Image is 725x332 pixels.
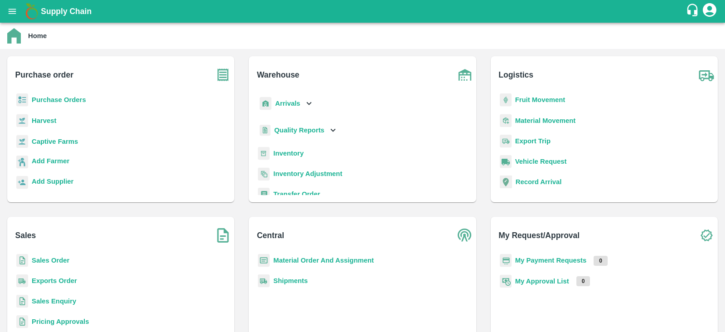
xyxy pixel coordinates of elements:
b: Add Supplier [32,178,73,185]
img: shipments [16,274,28,288]
b: Sales [15,229,36,242]
img: home [7,28,21,44]
img: centralMaterial [258,254,270,267]
a: Inventory Adjustment [273,170,342,177]
img: sales [16,315,28,328]
a: Pricing Approvals [32,318,89,325]
a: Shipments [273,277,308,284]
a: Inventory [273,150,304,157]
a: Fruit Movement [515,96,565,103]
a: Exports Order [32,277,77,284]
b: Home [28,32,47,39]
a: Transfer Order [273,190,320,198]
img: logo [23,2,41,20]
p: 0 [576,276,590,286]
div: customer-support [686,3,701,20]
img: farmer [16,156,28,169]
b: Logistics [498,68,533,81]
img: shipments [258,274,270,288]
img: whInventory [258,147,270,160]
img: material [500,114,512,127]
a: Supply Chain [41,5,686,18]
a: My Payment Requests [515,257,587,264]
b: Add Farmer [32,157,69,165]
img: qualityReport [260,125,271,136]
div: account of current user [701,2,718,21]
img: payment [500,254,512,267]
img: approval [500,274,512,288]
button: open drawer [2,1,23,22]
img: sales [16,254,28,267]
a: Sales Order [32,257,69,264]
p: 0 [594,256,608,266]
img: truck [695,63,718,86]
img: reciept [16,93,28,107]
b: Quality Reports [274,127,324,134]
a: Add Farmer [32,156,69,168]
img: harvest [16,135,28,148]
b: My Request/Approval [498,229,580,242]
a: Export Trip [515,137,551,145]
div: Quality Reports [258,121,338,140]
a: Material Movement [515,117,576,124]
b: Warehouse [257,68,300,81]
a: Harvest [32,117,56,124]
b: Purchase order [15,68,73,81]
a: Captive Farms [32,138,78,145]
img: warehouse [454,63,476,86]
img: check [695,224,718,247]
img: inventory [258,167,270,181]
img: harvest [16,114,28,127]
a: Record Arrival [516,178,562,186]
img: soSales [212,224,234,247]
img: whTransfer [258,188,270,201]
img: sales [16,295,28,308]
a: Add Supplier [32,176,73,189]
img: fruit [500,93,512,107]
img: whArrival [260,97,271,110]
img: delivery [500,135,512,148]
b: Arrivals [275,100,300,107]
img: vehicle [500,155,512,168]
img: supplier [16,176,28,189]
div: Arrivals [258,93,314,114]
img: central [454,224,476,247]
a: Vehicle Request [515,158,567,165]
img: purchase [212,63,234,86]
b: Central [257,229,284,242]
a: My Approval List [515,278,569,285]
b: Supply Chain [41,7,92,16]
a: Purchase Orders [32,96,86,103]
a: Material Order And Assignment [273,257,374,264]
img: recordArrival [500,176,512,188]
a: Sales Enquiry [32,298,76,305]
